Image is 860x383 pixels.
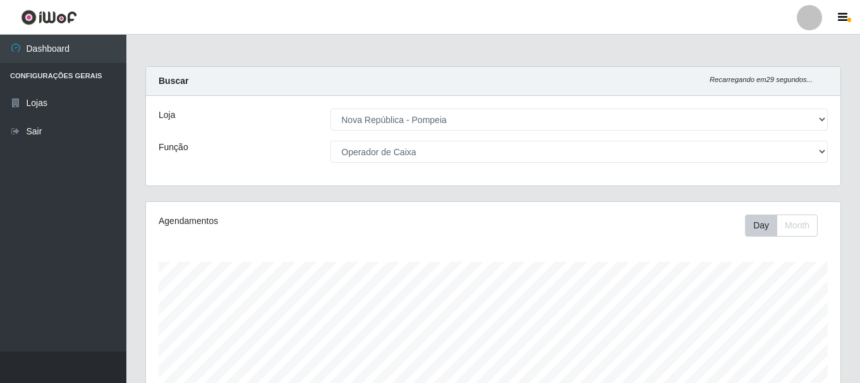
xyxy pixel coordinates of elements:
[745,215,818,237] div: First group
[710,76,813,83] i: Recarregando em 29 segundos...
[777,215,818,237] button: Month
[159,109,175,122] label: Loja
[745,215,828,237] div: Toolbar with button groups
[159,76,188,86] strong: Buscar
[745,215,777,237] button: Day
[21,9,77,25] img: CoreUI Logo
[159,215,427,228] div: Agendamentos
[159,141,188,154] label: Função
